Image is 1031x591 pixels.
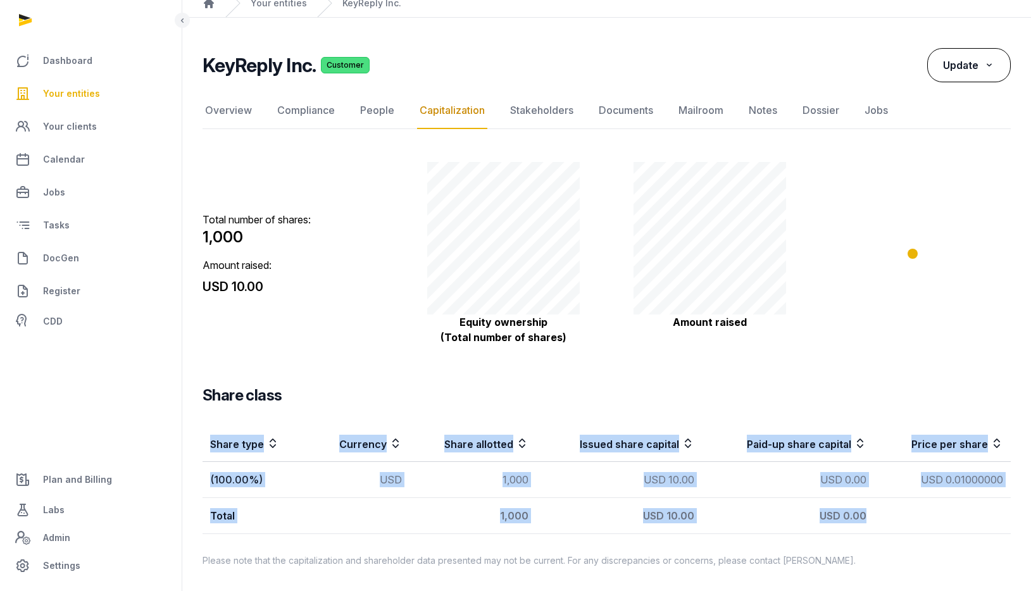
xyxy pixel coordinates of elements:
span: Dashboard [43,53,92,68]
a: People [358,92,397,129]
a: Jobs [862,92,890,129]
span: Calendar [43,152,85,167]
h2: KeyReply Inc. [203,54,316,77]
td: 1,000 [409,462,536,498]
a: Dashboard [10,46,172,76]
span: Register [43,283,80,299]
td: USD 0.00 [702,462,874,498]
p: Equity ownership (Total number of shares) [427,314,580,345]
a: Compliance [275,92,337,129]
span: DocGen [43,251,79,266]
a: Capitalization [417,92,487,129]
div: USD 10.00 [544,508,694,523]
p: Total number of shares: [203,212,393,247]
a: DocGen [10,243,172,273]
th: Share type [203,426,310,462]
a: Stakeholders [508,92,576,129]
div: (100.00%) [210,472,303,487]
th: Paid-up share capital [702,426,874,462]
a: CDD [10,309,172,334]
span: Your entities [43,86,100,101]
a: Register [10,276,172,306]
a: Settings [10,551,172,581]
a: Notes [746,92,780,129]
p: Amount raised [634,314,786,330]
span: Plan and Billing [43,472,112,487]
th: Issued share capital [536,426,702,462]
span: Customer [321,57,370,73]
span: Tasks [43,218,70,233]
a: Documents [596,92,656,129]
a: Plan and Billing [10,464,172,495]
nav: Tabs [203,92,1011,129]
a: Your clients [10,111,172,142]
a: Overview [203,92,254,129]
td: USD 0.01000000 [874,462,1011,498]
a: Jobs [10,177,172,208]
th: Share allotted [409,426,536,462]
span: Jobs [43,185,65,200]
a: Labs [10,495,172,525]
span: Settings [43,558,80,573]
h3: Share class [203,385,282,406]
td: USD 10.00 [536,462,702,498]
a: Calendar [10,144,172,175]
th: Price per share [874,426,1011,462]
span: Labs [43,502,65,518]
a: Tasks [10,210,172,240]
span: Admin [43,530,70,545]
a: Dossier [800,92,842,129]
p: Amount raised: [203,258,393,295]
span: 1,000 [203,228,243,246]
td: Total [203,498,409,534]
span: CDD [43,314,63,329]
div: USD 10.00 [203,278,393,295]
a: Your entities [10,78,172,109]
button: Update [927,48,1011,82]
p: Please note that the capitalization and shareholder data presented may not be current. For any di... [203,554,1011,567]
th: Currency [310,426,409,462]
span: Update [943,59,978,72]
span: Your clients [43,119,97,134]
a: Admin [10,525,172,551]
td: 1,000 [409,498,536,534]
a: Mailroom [676,92,726,129]
div: USD 0.00 [709,508,866,523]
td: USD [310,462,409,498]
